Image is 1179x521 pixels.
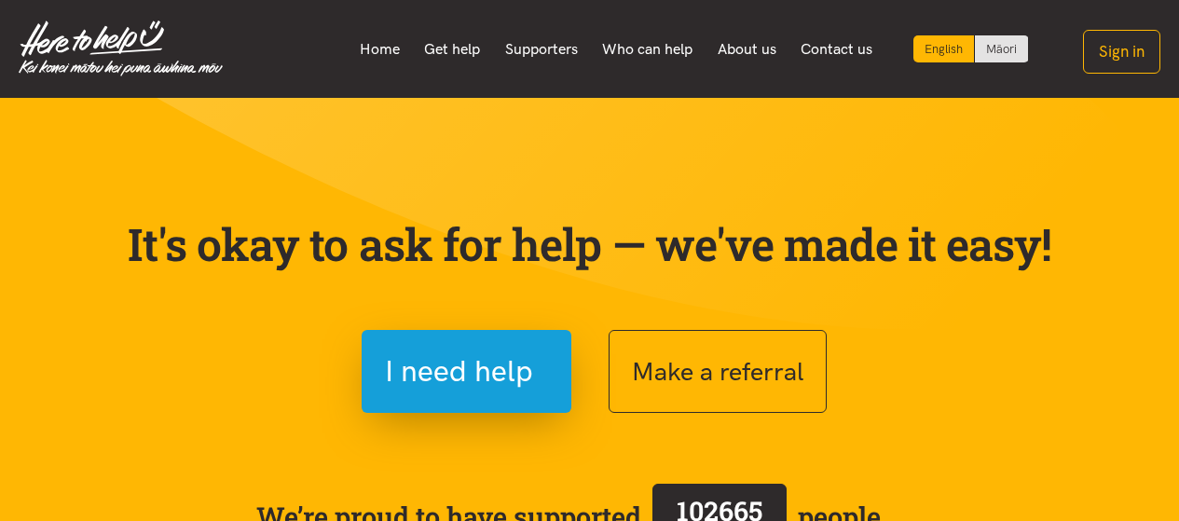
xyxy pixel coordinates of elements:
[412,30,493,69] a: Get help
[788,30,885,69] a: Contact us
[913,35,975,62] div: Current language
[347,30,412,69] a: Home
[385,348,533,395] span: I need help
[975,35,1028,62] a: Switch to Te Reo Māori
[362,330,571,413] button: I need help
[590,30,706,69] a: Who can help
[1083,30,1160,74] button: Sign in
[492,30,590,69] a: Supporters
[609,330,827,413] button: Make a referral
[706,30,789,69] a: About us
[124,217,1056,271] p: It's okay to ask for help — we've made it easy!
[913,35,1029,62] div: Language toggle
[19,21,223,76] img: Home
